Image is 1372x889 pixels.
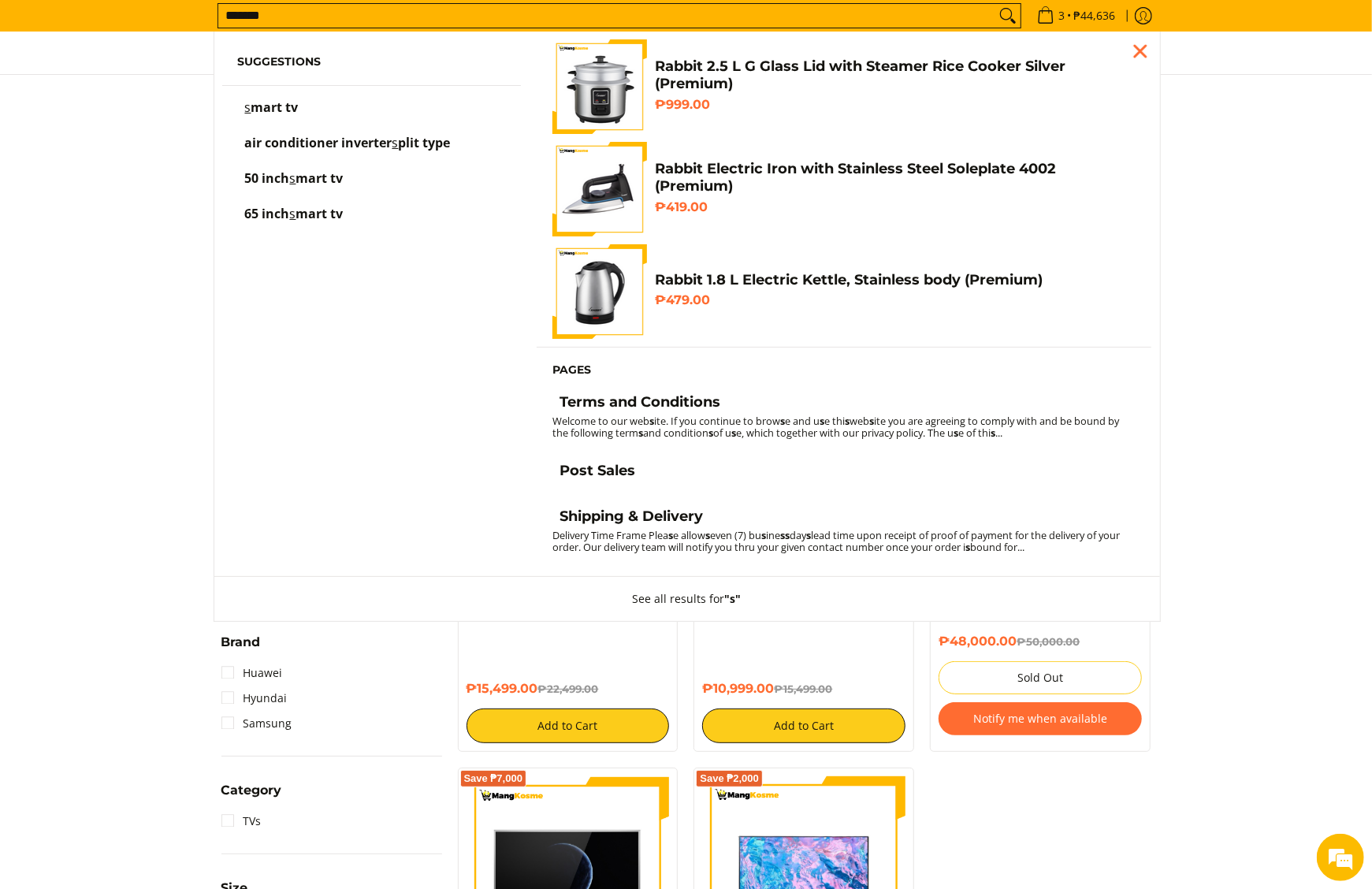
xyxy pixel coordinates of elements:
h6: ₱48,000.00 [939,634,1142,649]
span: Save ₱2,000 [700,774,759,783]
span: Brand [221,636,261,649]
span: 3 [1057,10,1068,21]
small: Welcome to our web ite. If you continue to brow e and u e thi web ite you are agreeing to comply ... [552,414,1119,440]
a: https://mangkosme.com/products/rabbit-electric-iron-with-stainless-steel-soleplate-4002-class-a R... [552,142,1136,236]
a: Hyundai [221,686,288,711]
del: ₱50,000.00 [1017,635,1080,648]
a: https://mangkosme.com/products/rabbit-2-5-l-g-glass-lid-with-steamer-rice-cooker-silver-class-a R... [552,39,1136,134]
button: Notify me when available [939,702,1142,735]
h4: Rabbit Electric Iron with Stainless Steel Soleplate 4002 (Premium) [655,160,1136,195]
button: Add to Cart [702,709,905,743]
a: air conditioner inverter split type [238,137,506,165]
summary: Open [221,636,261,660]
h4: Rabbit 2.5 L G Glass Lid with Steamer Rice Cooker Silver (Premium) [655,58,1136,93]
div: Minimize live chat window [258,8,296,46]
button: Sold Out [939,661,1142,694]
span: 65 inch [245,205,290,222]
span: • [1032,7,1121,24]
h4: Post Sales [560,462,635,480]
a: Shipping & Delivery [552,508,1136,530]
img: https://mangkosme.com/products/rabbit-2-5-l-g-glass-lid-with-steamer-rice-cooker-silver-class-a [552,39,647,134]
p: 65 inch smart tv [245,208,344,236]
strong: s [806,528,811,542]
h6: Suggestions [238,55,506,69]
span: mart tv [296,205,344,222]
h6: ₱15,499.00 [467,681,670,697]
textarea: Type your message and hit 'Enter' [8,430,300,485]
a: Samsung [221,711,292,736]
p: smart tv [245,102,299,129]
button: See all results for"s" [617,577,757,621]
p: air conditioner inverter split type [245,137,451,165]
strong: s [820,414,824,428]
strong: s [731,426,736,440]
strong: s [785,528,790,542]
span: plit type [399,134,451,151]
div: Chat with us now [82,88,265,109]
img: Rabbit 1.8 L Electric Kettle, Stainless body (Premium) [552,244,647,339]
a: TVs [221,809,262,834]
strong: s [965,540,970,554]
a: Rabbit 1.8 L Electric Kettle, Stainless body (Premium) Rabbit 1.8 L Electric Kettle, Stainless bo... [552,244,1136,339]
mark: s [290,169,296,187]
summary: Open [221,784,282,809]
span: ₱44,636 [1072,10,1118,21]
h4: Rabbit 1.8 L Electric Kettle, Stainless body (Premium) [655,271,1136,289]
h6: ₱419.00 [655,199,1136,215]
a: Huawei [221,660,283,686]
span: mart tv [251,99,299,116]
span: Category [221,784,282,797]
span: 50 inch [245,169,290,187]
strong: s [649,414,654,428]
strong: s [705,528,710,542]
span: air conditioner inverter [245,134,392,151]
img: https://mangkosme.com/products/rabbit-electric-iron-with-stainless-steel-soleplate-4002-class-a [552,142,647,236]
strong: s [708,426,713,440]
a: smart tv [238,102,506,129]
strong: s [761,528,766,542]
button: Add to Cart [467,709,670,743]
strong: s [780,528,785,542]
a: 65 inch smart tv [238,208,506,236]
strong: s [668,528,673,542]
small: Delivery Time Frame Plea e allow even (7) bu ine day lead time upon receipt of proof of payment f... [552,528,1120,554]
strong: "s" [725,591,742,606]
strong: s [954,426,958,440]
h6: ₱999.00 [655,97,1136,113]
mark: s [245,99,251,116]
strong: s [780,414,785,428]
strong: s [638,426,643,440]
del: ₱15,499.00 [774,683,832,695]
h4: Shipping & Delivery [560,508,703,526]
div: Close pop up [1128,39,1152,63]
a: 50 inch smart tv [238,173,506,200]
p: 50 inch smart tv [245,173,344,200]
h6: Pages [552,363,1136,378]
strong: s [845,414,850,428]
del: ₱22,499.00 [538,683,599,695]
h6: ₱479.00 [655,292,1136,308]
a: Post Sales [552,462,1136,484]
span: Save ₱7,000 [464,774,523,783]
button: Search [995,4,1021,28]
span: mart tv [296,169,344,187]
span: We're online! [91,199,218,358]
mark: s [392,134,399,151]
h6: ₱10,999.00 [702,681,905,697]
strong: s [869,414,874,428]
a: Terms and Conditions [552,393,1136,415]
h4: Terms and Conditions [560,393,720,411]
strong: s [991,426,995,440]
mark: s [290,205,296,222]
